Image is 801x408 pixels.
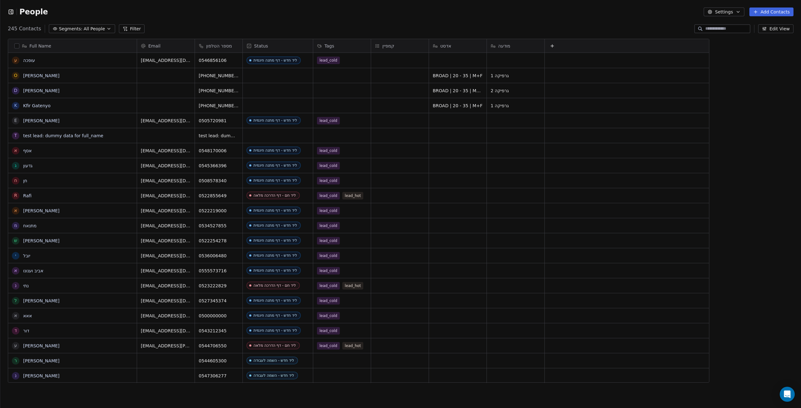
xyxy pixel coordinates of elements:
[137,53,710,383] div: grid
[317,177,340,184] span: lead_cold
[317,117,340,124] span: lead_cold
[317,252,340,259] span: lead_cold
[14,207,17,214] div: א
[253,163,297,168] div: ליד חדש - דף מתנה חינמית
[141,283,191,289] span: [EMAIL_ADDRESS][DOMAIN_NAME]
[23,103,50,108] a: Kfir Gatenyo
[23,373,59,378] a: [PERSON_NAME]
[141,118,191,124] span: [EMAIL_ADDRESS][DOMAIN_NAME]
[23,328,29,333] a: דור
[14,342,17,349] div: ע
[23,133,103,138] a: test lead: dummy data for full_name
[199,163,239,169] span: 0545366396
[749,8,793,16] button: Add Contacts
[19,7,48,17] span: People
[199,343,239,349] span: 0544706550
[23,148,32,153] a: אסף
[141,328,191,334] span: [EMAIL_ADDRESS][DOMAIN_NAME]
[317,162,340,169] span: lead_cold
[23,88,59,93] a: [PERSON_NAME]
[199,88,239,94] span: [PHONE_NUMBER]
[491,73,541,79] span: גרפיקה 1
[8,39,137,53] div: Full Name
[59,26,82,32] span: Segments:
[199,148,239,154] span: 0548170006
[141,148,191,154] span: [EMAIL_ADDRESS][DOMAIN_NAME]
[758,24,793,33] button: Edit View
[23,118,59,123] a: [PERSON_NAME]
[317,297,340,305] span: lead_cold
[14,132,17,139] div: t
[119,24,145,33] button: Filter
[253,358,294,363] div: ליד חדש - השמה לעבודה
[253,118,297,123] div: ליד חדש - דף מתנה חינמית
[199,118,239,124] span: 0505720981
[148,43,161,49] span: Email
[84,26,105,32] span: All People
[317,237,340,244] span: lead_cold
[342,192,364,199] span: lead_hot
[780,387,795,402] div: Open Intercom Messenger
[23,193,32,198] a: Rafi
[317,222,340,229] span: lead_cold
[317,327,340,335] span: lead_cold
[141,253,191,259] span: [EMAIL_ADDRESS][DOMAIN_NAME]
[382,43,394,49] span: קמפיין
[498,43,510,49] span: מודעה
[23,268,43,273] a: אביב וענונו
[313,39,371,53] div: Tags
[487,39,544,53] div: מודעה
[317,192,340,199] span: lead_cold
[199,373,239,379] span: 0547306277
[14,117,17,124] div: E
[317,282,340,290] span: lead_cold
[137,39,195,53] div: Email
[14,72,17,79] div: O
[141,313,191,319] span: [EMAIL_ADDRESS][DOMAIN_NAME]
[433,103,483,109] span: BROAD | 20 - 35 | M+F
[15,162,17,169] div: ג
[199,358,239,364] span: 0544605300
[254,43,268,49] span: Status
[141,193,191,199] span: [EMAIL_ADDRESS][DOMAIN_NAME]
[14,222,17,229] div: מ
[23,283,29,288] a: נתי
[317,147,340,154] span: lead_cold
[206,43,232,49] span: מספר הטלפון
[141,343,191,349] span: [EMAIL_ADDRESS][PERSON_NAME][DOMAIN_NAME]
[433,73,483,79] span: BROAD | 20 - 35 | M+F
[141,178,191,184] span: [EMAIL_ADDRESS][DOMAIN_NAME]
[141,57,191,63] span: [EMAIL_ADDRESS][DOMAIN_NAME]
[199,268,239,274] span: 0555573716
[141,208,191,214] span: [EMAIL_ADDRESS][DOMAIN_NAME]
[195,39,242,53] div: מספר הטלפון
[317,267,340,275] span: lead_cold
[199,238,239,244] span: 0522254278
[253,373,294,378] div: ליד חדש - השמה לעבודה
[15,282,17,289] div: נ
[23,208,59,213] a: [PERSON_NAME]
[23,163,33,168] a: גדעון
[199,313,239,319] span: 0500000000
[253,238,297,243] div: ליד חדש - דף מתנה חינמית
[371,39,429,53] div: קמפיין
[23,358,59,363] a: [PERSON_NAME]
[317,342,340,350] span: lead_cold
[253,268,297,273] div: ליד חדש - דף מתנה חינמית
[317,207,340,214] span: lead_cold
[15,372,17,379] div: נ
[253,313,297,318] div: ליד חדש - דף מתנה חינמית
[199,283,239,289] span: 0523222829
[23,73,59,78] a: [PERSON_NAME]
[14,147,17,154] div: א
[23,223,37,228] a: מתנאח
[14,357,17,364] div: ר
[199,223,239,229] span: 0534527855
[14,87,18,94] div: D
[199,57,239,63] span: 0546856106
[342,342,364,350] span: lead_hot
[317,57,340,64] span: lead_cold
[14,297,17,304] div: ל
[199,253,239,259] span: 0536006480
[199,103,239,109] span: [PHONE_NUMBER]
